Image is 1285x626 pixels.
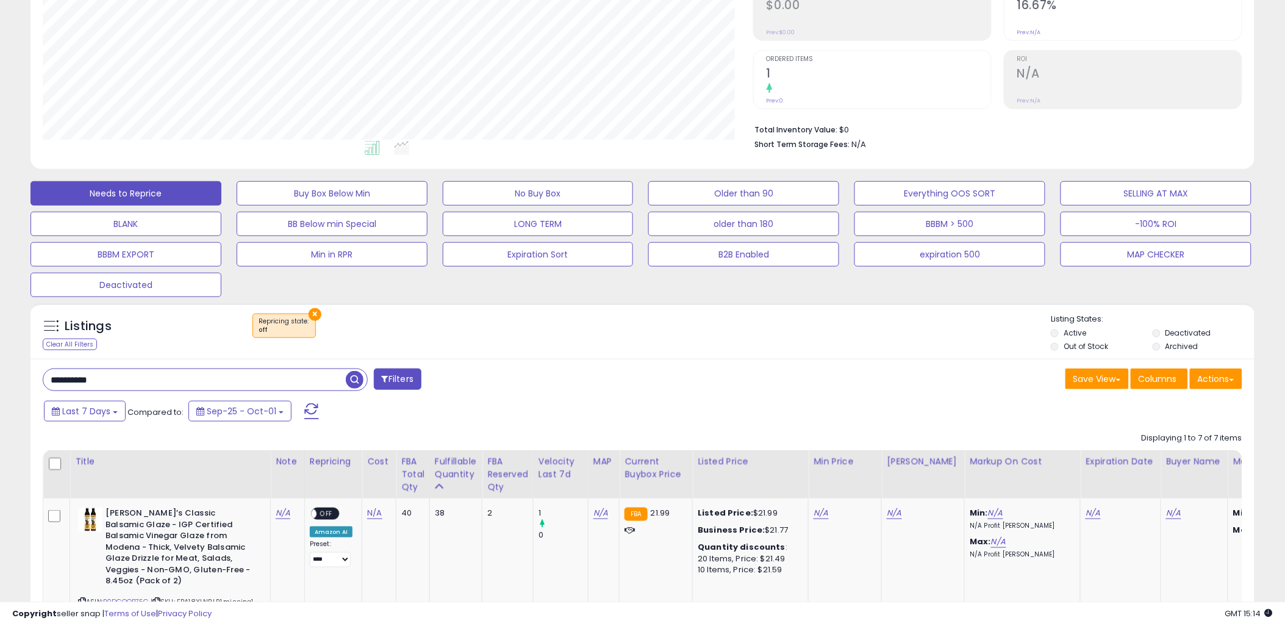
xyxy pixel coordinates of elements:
div: seller snap | | [12,608,212,620]
a: Terms of Use [104,608,156,619]
div: 38 [435,508,473,519]
h2: 1 [767,67,991,83]
button: older than 180 [648,212,839,236]
b: Short Term Storage Fees: [755,139,850,149]
button: B2B Enabled [648,242,839,267]
p: Listing States: [1051,314,1255,325]
div: Cost [367,455,391,468]
div: Current Buybox Price [625,455,687,481]
div: Amazon AI [310,527,353,538]
div: 20 Items, Price: $21.49 [698,553,799,564]
b: Min: [970,507,988,519]
div: 40 [401,508,420,519]
div: Expiration Date [1086,455,1156,468]
span: 21.99 [651,507,670,519]
button: Sep-25 - Oct-01 [188,401,292,422]
b: Listed Price: [698,507,753,519]
button: No Buy Box [443,181,634,206]
button: Needs to Reprice [30,181,221,206]
div: Min Price [814,455,876,468]
small: Prev: 0 [767,97,784,104]
div: Markup on Cost [970,455,1075,468]
button: BB Below min Special [237,212,428,236]
th: CSV column name: cust_attr_2_Expiration Date [1081,450,1161,498]
div: MAP [593,455,614,468]
div: Repricing [310,455,357,468]
a: N/A [887,507,901,519]
div: FBA Reserved Qty [487,455,528,494]
a: N/A [814,507,828,519]
span: Columns [1139,373,1177,385]
strong: Min: [1233,507,1251,519]
label: Deactivated [1165,328,1211,338]
div: 10 Items, Price: $21.59 [698,564,799,575]
p: N/A Profit [PERSON_NAME] [970,550,1071,559]
div: $21.99 [698,508,799,519]
button: Last 7 Days [44,401,126,422]
span: Repricing state : [259,317,309,335]
span: N/A [852,139,867,150]
b: [PERSON_NAME]’s Classic Balsamic Glaze - IGP Certified Balsamic Vinegar Glaze from Modena - Thick... [106,508,254,590]
div: [PERSON_NAME] [887,455,959,468]
button: Everything OOS SORT [854,181,1045,206]
label: Archived [1165,341,1198,351]
small: Prev: N/A [1017,29,1041,36]
th: The percentage added to the cost of goods (COGS) that forms the calculator for Min & Max prices. [965,450,1081,498]
small: FBA [625,508,647,521]
div: 2 [487,508,524,519]
label: Active [1064,328,1086,338]
div: Clear All Filters [43,339,97,350]
button: BBBM > 500 [854,212,1045,236]
div: Title [75,455,265,468]
span: ROI [1017,56,1242,63]
div: FBA Total Qty [401,455,424,494]
button: BBBM EXPORT [30,242,221,267]
button: Min in RPR [237,242,428,267]
a: N/A [593,507,608,519]
strong: Copyright [12,608,57,619]
button: -100% ROI [1061,212,1251,236]
span: OFF [317,509,336,519]
div: $21.77 [698,525,799,536]
small: Prev: $0.00 [767,29,795,36]
small: Prev: N/A [1017,97,1041,104]
button: × [309,308,321,321]
div: Note [276,455,299,468]
label: Out of Stock [1064,341,1108,351]
b: Total Inventory Value: [755,124,838,135]
button: SELLING AT MAX [1061,181,1251,206]
b: Business Price: [698,524,765,536]
button: MAP CHECKER [1061,242,1251,267]
b: Quantity discounts [698,541,786,553]
div: off [259,326,309,334]
div: Displaying 1 to 7 of 7 items [1142,433,1242,444]
span: Ordered Items [767,56,991,63]
a: N/A [1166,507,1181,519]
a: N/A [991,536,1006,548]
button: LONG TERM [443,212,634,236]
b: Max: [970,536,991,547]
button: Save View [1065,369,1129,389]
div: Fulfillable Quantity [435,455,477,481]
div: Velocity Last 7d [539,455,583,481]
button: Buy Box Below Min [237,181,428,206]
button: Actions [1190,369,1242,389]
button: expiration 500 [854,242,1045,267]
div: 1 [539,508,588,519]
a: Privacy Policy [158,608,212,619]
img: 41bE6vSciWL._SL40_.jpg [78,508,102,532]
button: Filters [374,369,421,390]
a: N/A [988,507,1003,519]
div: Buyer Name [1166,455,1223,468]
button: Deactivated [30,273,221,297]
a: N/A [1086,507,1100,519]
strong: Max: [1233,524,1255,536]
span: Sep-25 - Oct-01 [207,405,276,417]
span: Last 7 Days [62,405,110,417]
button: Expiration Sort [443,242,634,267]
a: N/A [367,507,382,519]
h2: N/A [1017,67,1242,83]
span: Compared to: [127,406,184,418]
div: Preset: [310,540,353,567]
p: N/A Profit [PERSON_NAME] [970,522,1071,530]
